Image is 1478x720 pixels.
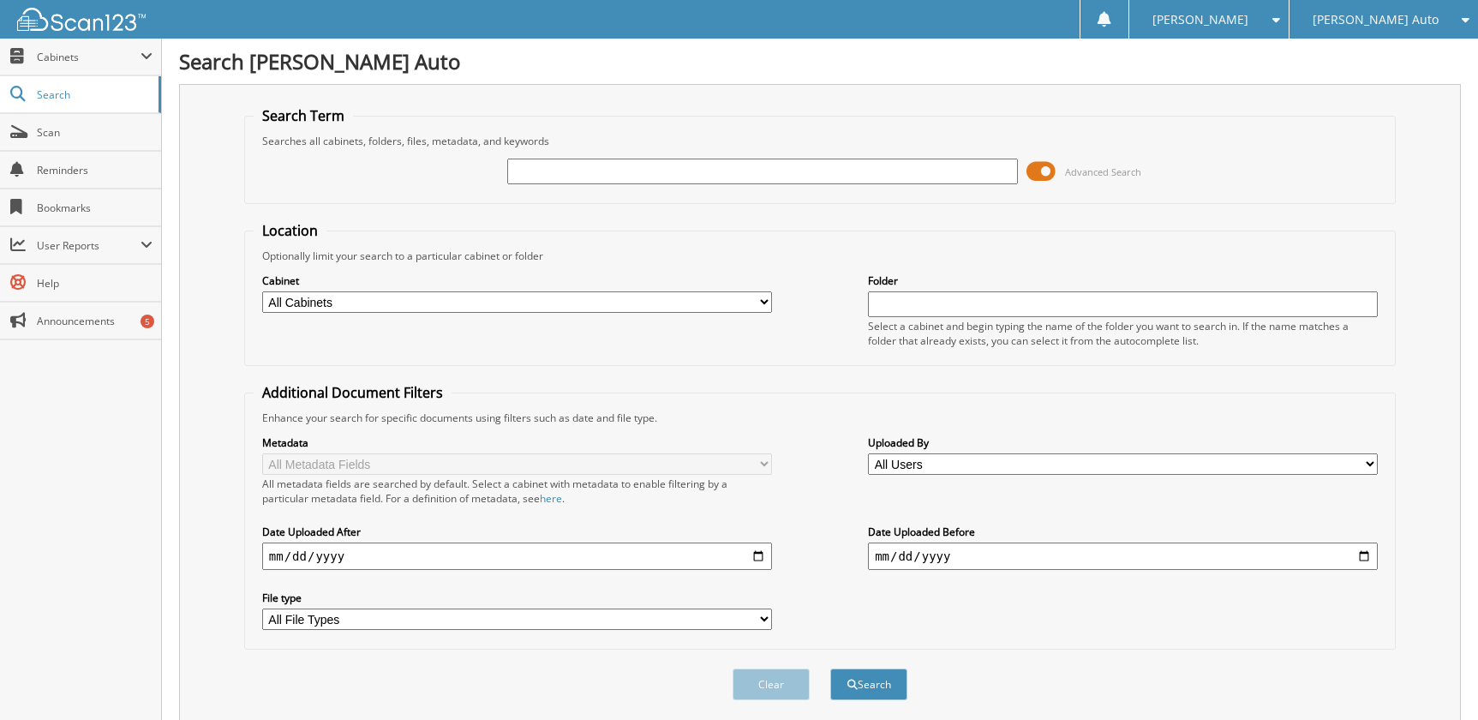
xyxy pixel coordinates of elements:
div: Enhance your search for specific documents using filters such as date and file type. [254,411,1386,425]
span: User Reports [37,238,141,253]
div: Optionally limit your search to a particular cabinet or folder [254,249,1386,263]
legend: Additional Document Filters [254,383,452,402]
div: Searches all cabinets, folders, files, metadata, and keywords [254,134,1386,148]
button: Search [830,669,907,700]
a: here [540,491,562,506]
span: Announcements [37,314,153,328]
span: Help [37,276,153,291]
div: 5 [141,315,154,328]
legend: Location [254,221,326,240]
span: Cabinets [37,50,141,64]
span: Reminders [37,163,153,177]
label: Date Uploaded Before [868,525,1378,539]
div: Select a cabinet and begin typing the name of the folder you want to search in. If the name match... [868,319,1378,348]
input: start [262,543,772,570]
label: Date Uploaded After [262,525,772,539]
label: Metadata [262,435,772,450]
span: Bookmarks [37,201,153,215]
button: Clear [733,669,810,700]
label: Cabinet [262,273,772,288]
span: [PERSON_NAME] [1152,15,1248,25]
legend: Search Term [254,106,353,125]
h1: Search [PERSON_NAME] Auto [179,47,1461,75]
span: [PERSON_NAME] Auto [1313,15,1439,25]
span: Advanced Search [1065,165,1141,178]
span: Search [37,87,150,102]
span: Scan [37,125,153,140]
label: Folder [868,273,1378,288]
label: Uploaded By [868,435,1378,450]
div: All metadata fields are searched by default. Select a cabinet with metadata to enable filtering b... [262,477,772,506]
input: end [868,543,1378,570]
label: File type [262,591,772,605]
img: scan123-logo-white.svg [17,8,146,31]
